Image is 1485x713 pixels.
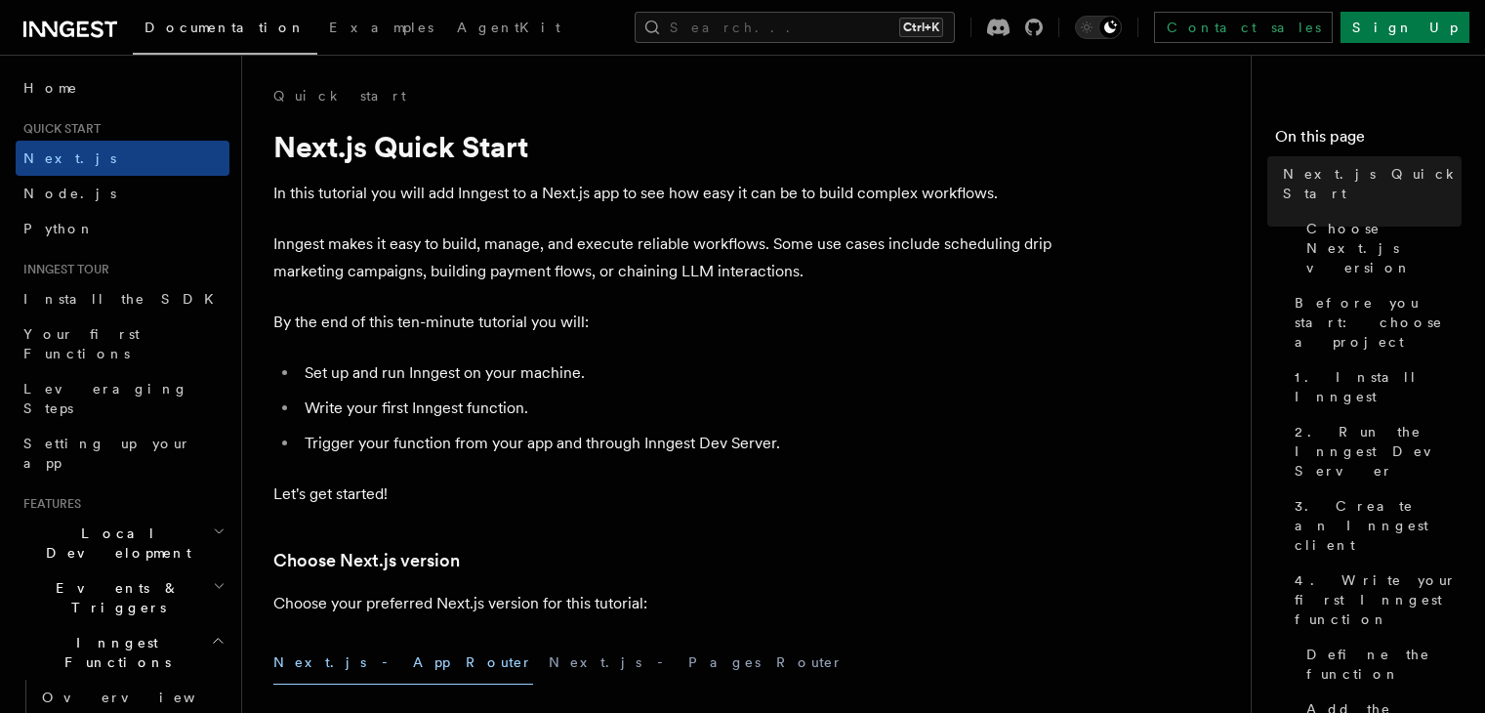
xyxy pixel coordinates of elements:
span: Before you start: choose a project [1295,293,1462,352]
a: Sign Up [1341,12,1469,43]
a: Setting up your app [16,426,229,481]
button: Events & Triggers [16,570,229,625]
a: Home [16,70,229,105]
span: Inngest tour [16,262,109,277]
a: Choose Next.js version [1299,211,1462,285]
span: Your first Functions [23,326,140,361]
li: Trigger your function from your app and through Inngest Dev Server. [299,430,1054,457]
a: AgentKit [445,6,572,53]
span: Overview [42,690,243,705]
span: 2. Run the Inngest Dev Server [1295,422,1462,481]
a: Node.js [16,176,229,211]
a: Leveraging Steps [16,371,229,426]
span: Local Development [16,524,213,563]
button: Inngest Functions [16,625,229,680]
a: Contact sales [1154,12,1333,43]
span: Next.js Quick Start [1283,164,1462,203]
span: Documentation [144,20,306,35]
a: Install the SDK [16,281,229,316]
p: In this tutorial you will add Inngest to a Next.js app to see how easy it can be to build complex... [273,180,1054,207]
span: Examples [329,20,433,35]
button: Next.js - Pages Router [549,641,844,685]
span: Define the function [1306,645,1462,684]
a: 1. Install Inngest [1287,359,1462,414]
a: Examples [317,6,445,53]
h1: Next.js Quick Start [273,129,1054,164]
h4: On this page [1275,125,1462,156]
span: Choose Next.js version [1306,219,1462,277]
span: Home [23,78,78,98]
kbd: Ctrl+K [899,18,943,37]
span: Features [16,496,81,512]
span: Node.js [23,186,116,201]
a: Python [16,211,229,246]
a: Define the function [1299,637,1462,692]
span: Quick start [16,121,101,137]
li: Set up and run Inngest on your machine. [299,359,1054,387]
span: Inngest Functions [16,633,211,672]
a: Next.js [16,141,229,176]
p: Let's get started! [273,481,1054,508]
button: Next.js - App Router [273,641,533,685]
p: Inngest makes it easy to build, manage, and execute reliable workflows. Some use cases include sc... [273,231,1054,285]
span: Python [23,221,95,236]
span: 3. Create an Inngest client [1295,496,1462,555]
a: 3. Create an Inngest client [1287,488,1462,563]
span: Install the SDK [23,291,226,307]
span: 4. Write your first Inngest function [1295,570,1462,629]
a: Quick start [273,86,406,105]
button: Local Development [16,516,229,570]
button: Search...Ctrl+K [635,12,955,43]
span: Events & Triggers [16,578,213,617]
span: Next.js [23,150,116,166]
a: Choose Next.js version [273,547,460,574]
a: 2. Run the Inngest Dev Server [1287,414,1462,488]
a: Next.js Quick Start [1275,156,1462,211]
p: By the end of this ten-minute tutorial you will: [273,309,1054,336]
a: 4. Write your first Inngest function [1287,563,1462,637]
span: AgentKit [457,20,560,35]
button: Toggle dark mode [1075,16,1122,39]
a: Before you start: choose a project [1287,285,1462,359]
a: Your first Functions [16,316,229,371]
span: Setting up your app [23,436,191,471]
span: 1. Install Inngest [1295,367,1462,406]
a: Documentation [133,6,317,55]
p: Choose your preferred Next.js version for this tutorial: [273,590,1054,617]
li: Write your first Inngest function. [299,395,1054,422]
span: Leveraging Steps [23,381,188,416]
